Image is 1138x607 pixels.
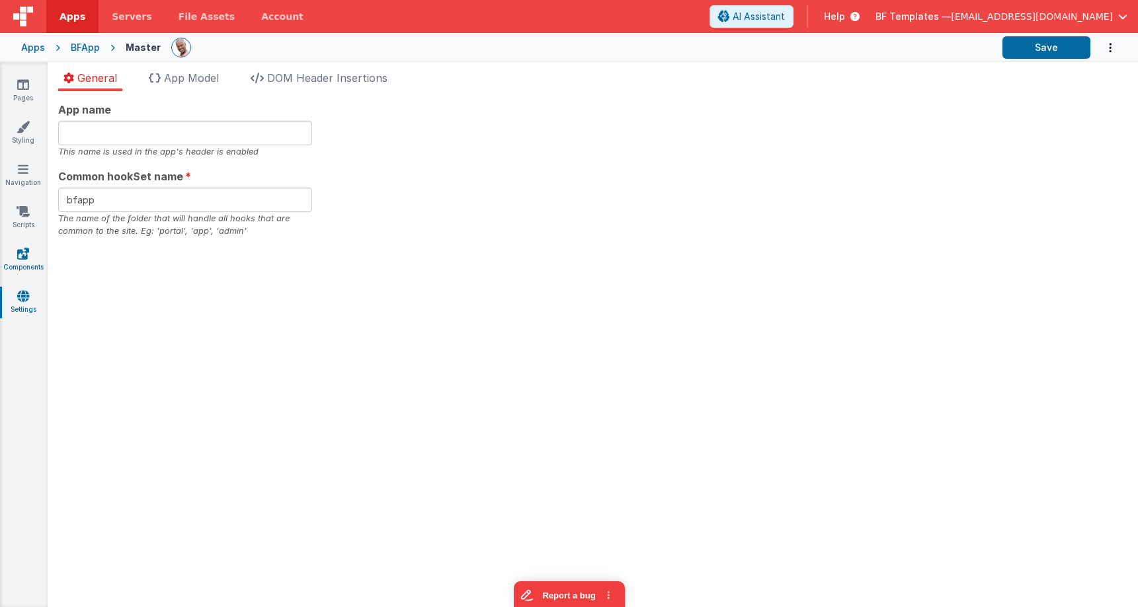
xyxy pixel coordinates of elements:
span: Apps [60,10,85,23]
button: Save [1002,36,1090,59]
button: AI Assistant [710,5,793,28]
span: App name [58,102,111,118]
img: 11ac31fe5dc3d0eff3fbbbf7b26fa6e1 [172,38,190,57]
button: Options [1090,34,1117,61]
span: Servers [112,10,151,23]
span: BF Templates — [875,10,951,23]
div: BFApp [71,41,100,54]
span: AI Assistant [733,10,785,23]
span: DOM Header Insertions [267,71,387,85]
button: BF Templates — [EMAIL_ADDRESS][DOMAIN_NAME] [875,10,1127,23]
div: The name of the folder that will handle all hooks that are common to the site. Eg: 'portal', 'app... [58,212,312,237]
span: General [77,71,117,85]
span: File Assets [179,10,235,23]
span: Help [824,10,845,23]
div: This name is used in the app's header is enabled [58,145,312,158]
span: [EMAIL_ADDRESS][DOMAIN_NAME] [951,10,1113,23]
span: Common hookSet name [58,168,183,184]
div: Master [126,41,161,54]
div: Apps [21,41,45,54]
span: App Model [164,71,219,85]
